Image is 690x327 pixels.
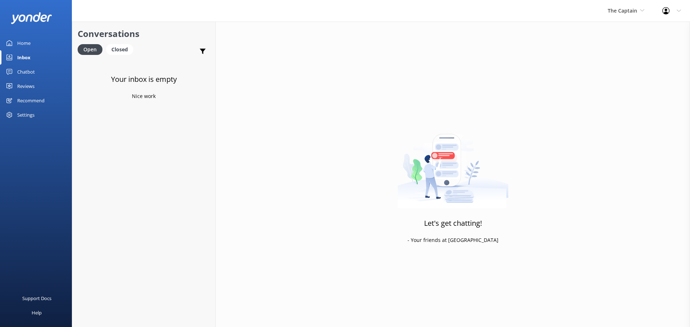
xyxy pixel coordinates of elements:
[408,236,498,244] p: - Your friends at [GEOGRAPHIC_DATA]
[17,65,35,79] div: Chatbot
[106,44,133,55] div: Closed
[17,93,45,108] div: Recommend
[32,305,42,320] div: Help
[608,7,637,14] span: The Captain
[424,218,482,229] h3: Let's get chatting!
[78,44,102,55] div: Open
[111,74,177,85] h3: Your inbox is empty
[397,119,509,209] img: artwork of a man stealing a conversation from at giant smartphone
[78,45,106,53] a: Open
[17,108,34,122] div: Settings
[17,36,31,50] div: Home
[17,79,34,93] div: Reviews
[17,50,31,65] div: Inbox
[78,27,210,41] h2: Conversations
[22,291,51,305] div: Support Docs
[11,12,52,24] img: yonder-white-logo.png
[106,45,137,53] a: Closed
[132,92,156,100] p: Nice work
